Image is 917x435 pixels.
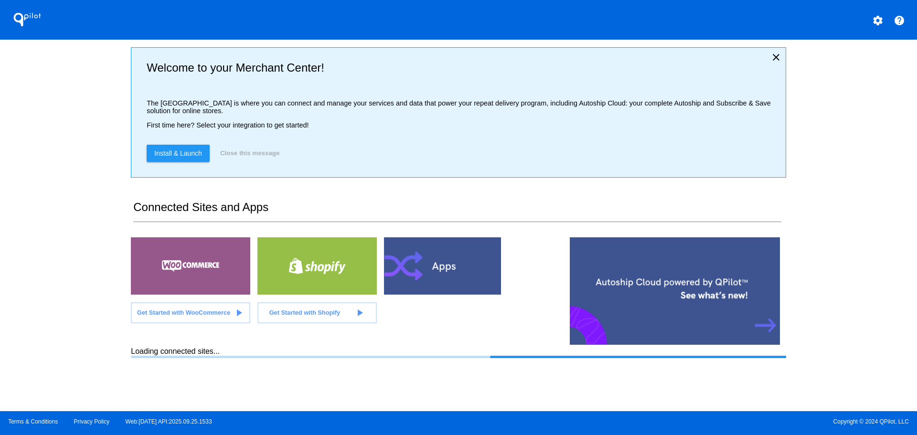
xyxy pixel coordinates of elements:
p: The [GEOGRAPHIC_DATA] is where you can connect and manage your services and data that power your ... [147,99,778,115]
h2: Connected Sites and Apps [133,201,781,222]
a: Get Started with WooCommerce [131,302,250,323]
mat-icon: close [770,52,782,63]
a: Privacy Policy [74,418,110,425]
span: Copyright © 2024 QPilot, LLC [467,418,909,425]
h2: Welcome to your Merchant Center! [147,61,778,74]
mat-icon: help [894,15,905,26]
mat-icon: play_arrow [354,307,365,318]
div: Loading connected sites... [131,347,786,358]
span: Get Started with Shopify [269,309,341,316]
button: Close this message [217,145,282,162]
mat-icon: play_arrow [233,307,245,318]
mat-icon: settings [872,15,884,26]
p: First time here? Select your integration to get started! [147,121,778,129]
a: Get Started with Shopify [257,302,377,323]
h1: QPilot [8,10,46,29]
a: Web:[DATE] API:2025.09.25.1533 [126,418,212,425]
a: Terms & Conditions [8,418,58,425]
a: Install & Launch [147,145,210,162]
span: Get Started with WooCommerce [137,309,230,316]
span: Install & Launch [154,149,202,157]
